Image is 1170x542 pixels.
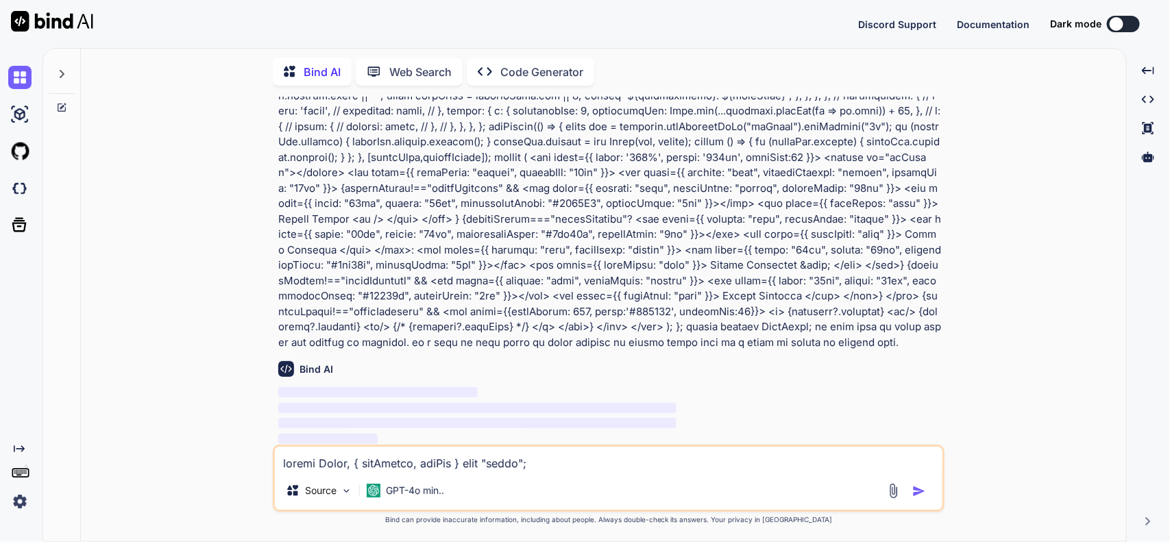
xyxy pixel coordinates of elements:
[858,19,936,30] span: Discord Support
[8,177,32,200] img: darkCloudIdeIcon
[957,17,1029,32] button: Documentation
[389,64,452,80] p: Web Search
[273,515,944,525] p: Bind can provide inaccurate information, including about people. Always double-check its answers....
[278,418,677,428] span: ‌
[278,434,378,444] span: ‌
[304,64,341,80] p: Bind AI
[8,66,32,89] img: chat
[278,403,677,413] span: ‌
[386,484,444,497] p: GPT-4o min..
[341,485,352,497] img: Pick Models
[858,17,936,32] button: Discord Support
[300,362,333,376] h6: Bind AI
[957,19,1029,30] span: Documentation
[8,140,32,163] img: githubLight
[8,490,32,513] img: settings
[278,387,477,397] span: ‌
[912,484,926,498] img: icon
[500,64,583,80] p: Code Generator
[367,484,380,497] img: GPT-4o mini
[8,103,32,126] img: ai-studio
[886,483,901,499] img: attachment
[1050,17,1101,31] span: Dark mode
[11,11,93,32] img: Bind AI
[305,484,337,497] p: Source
